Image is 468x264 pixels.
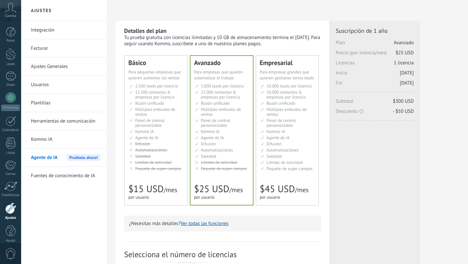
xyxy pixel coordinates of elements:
[201,83,244,89] span: 5.000 leads por licencia
[393,108,414,114] span: - $50 USD
[128,69,181,81] span: Para pequeñas empresas que quieren aumentar las ventas
[194,59,249,66] div: Avanzado
[266,135,290,140] span: Agente de IA
[31,76,100,94] a: Usuarios
[21,167,107,185] li: Fuentes de conocimiento de IA
[21,94,107,112] li: Plantillas
[201,100,230,106] span: Buzón unificado
[394,40,414,46] span: Avanzado
[128,183,163,195] span: $15 USD
[135,129,154,134] span: Kommo IA
[1,239,20,243] div: Ayuda
[336,70,414,80] span: Inicio
[31,167,100,185] a: Fuentes de conocimiento de IA
[1,39,20,43] div: Panel
[266,153,282,159] span: Salesbot
[336,108,414,114] span: Descuento
[31,21,100,39] a: Integración
[266,118,296,128] span: Panel de control personalizable
[21,21,107,39] li: Integración
[260,59,315,66] div: Empresarial
[124,34,321,47] div: Tu prueba gratuita con licencias ilimitadas y 10 GB de almacenamiento termina el [DATE]. Para seg...
[336,98,414,108] span: Subtotal
[135,135,158,140] span: Agente de IA
[31,94,100,112] a: Plantillas
[135,166,181,171] span: Paquete de super campos
[135,118,165,128] span: Panel de control personalizable
[1,151,20,155] div: Listas
[266,147,299,153] span: Automatizaciónes
[266,100,295,106] span: Buzón unificado
[135,83,178,89] span: 2.500 leads por licencia
[266,89,305,100] span: 50.000 contactos & empresas por licencia
[1,128,20,132] div: Calendario
[201,160,237,165] span: Límites de actividad
[201,141,216,147] span: Difusión
[336,60,414,70] span: Licencias
[266,160,303,165] span: Límites de actividad
[201,153,216,159] span: Salesbot
[1,193,20,197] div: Estadísticas
[31,112,100,130] a: Herramientas de comunicación
[266,83,312,89] span: 10.000 leads por licencia
[31,58,100,76] a: Ajustes Generales
[67,154,100,161] span: Pruébalo ahora!
[135,100,164,106] span: Buzón unificado
[1,216,20,220] div: Ajustes
[260,69,314,81] span: Para empresas grandes que quieren gestionar varios leads
[135,160,172,165] span: Límites de actividad
[266,166,313,171] span: Paquete de super campos
[295,186,308,194] span: /mes
[135,153,151,159] span: Salesbot
[135,89,174,100] span: 12.500 contactos & empresas por licencia
[21,130,107,149] li: Kommo IA
[194,194,214,200] span: por usuario
[336,50,414,60] span: Precio (por licencia/mes)
[336,27,414,34] span: Suscripción de 1 año
[135,141,150,147] span: Difusión
[229,186,243,194] span: /mes
[393,98,414,104] span: $300 USD
[400,80,414,86] span: [DATE]
[129,220,316,227] p: ¿Necesitas más detalles?
[21,76,107,94] li: Usuarios
[1,172,20,176] div: Correo
[135,107,175,117] span: Múltiples embudos de ventas
[336,80,414,90] span: Fin
[163,186,177,194] span: /mes
[201,89,240,100] span: 25.000 contactos & empresas por licencia
[1,105,20,111] div: WhatsApp
[124,27,166,34] b: Detalles del plan
[396,50,414,56] span: $25 USD
[1,83,20,87] div: Chats
[128,194,149,200] span: por usuario
[21,112,107,130] li: Herramientas de comunicación
[201,107,241,117] span: Múltiples embudos de ventas
[181,220,228,227] button: Ver todas las funciones
[128,59,184,66] div: Básico
[21,149,107,167] li: Agente de IA
[201,118,230,128] span: Panel de control personalizable
[266,129,285,134] span: Kommo IA
[266,107,306,117] span: Múltiples embudos de ventas
[21,39,107,58] li: Facturar
[194,69,243,81] span: Para empresas que quieren automatizar el trabajo
[260,183,295,195] span: $45 USD
[135,147,167,153] span: Automatizaciónes
[260,194,280,200] span: por usuario
[31,149,100,167] a: Agente de IA Pruébalo ahora!
[266,141,281,147] span: Difusión
[201,166,247,171] span: Paquete de super campos
[21,58,107,76] li: Ajustes Generales
[124,249,321,259] span: Selecciona el número de licencias
[31,149,58,167] span: Agente de IA
[31,39,100,58] a: Facturar
[201,129,219,134] span: Kommo IA
[5,14,16,18] span: Cuenta
[31,130,100,149] a: Kommo IA
[194,183,229,195] span: $25 USD
[400,70,414,76] span: [DATE]
[336,40,414,50] span: Plan
[394,60,414,66] span: 1 licencia
[201,135,224,140] span: Agente de IA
